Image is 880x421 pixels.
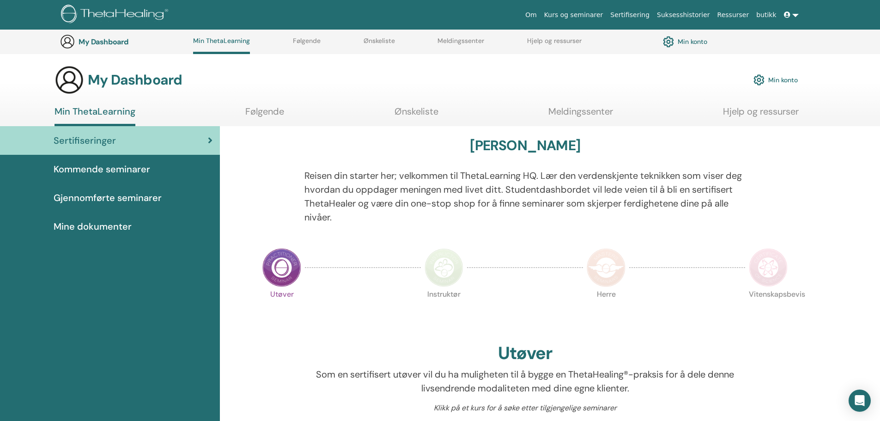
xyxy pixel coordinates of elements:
[522,6,540,24] a: Om
[293,37,321,52] a: Følgende
[364,37,395,52] a: Ønskeliste
[437,37,484,52] a: Meldingssenter
[54,134,116,147] span: Sertifiseringer
[753,70,798,90] a: Min konto
[262,248,301,287] img: Practitioner
[548,106,613,124] a: Meldingssenter
[394,106,438,124] a: Ønskeliste
[587,248,625,287] img: Master
[304,367,746,395] p: Som en sertifisert utøver vil du ha muligheten til å bygge en ThetaHealing®-praksis for å dele de...
[749,248,788,287] img: Certificate of Science
[753,72,765,88] img: cog.svg
[749,291,788,329] p: Vitenskapsbevis
[61,5,171,25] img: logo.png
[425,291,463,329] p: Instruktør
[304,169,746,224] p: Reisen din starter her; velkommen til ThetaLearning HQ. Lær den verdenskjente teknikken som viser...
[88,72,182,88] h3: My Dashboard
[262,291,301,329] p: Utøver
[54,162,150,176] span: Kommende seminarer
[55,106,135,126] a: Min ThetaLearning
[304,403,746,414] p: Klikk på et kurs for å søke etter tilgjengelige seminarer
[849,390,871,412] div: Open Intercom Messenger
[470,137,580,154] h3: [PERSON_NAME]
[498,343,552,364] h2: Utøver
[55,65,84,95] img: generic-user-icon.jpg
[723,106,799,124] a: Hjelp og ressurser
[60,34,75,49] img: generic-user-icon.jpg
[753,6,780,24] a: butikk
[79,37,171,46] h3: My Dashboard
[714,6,753,24] a: Ressurser
[193,37,250,54] a: Min ThetaLearning
[653,6,714,24] a: Suksesshistorier
[663,34,674,49] img: cog.svg
[425,248,463,287] img: Instructor
[245,106,284,124] a: Følgende
[54,220,132,233] span: Mine dokumenter
[527,37,582,52] a: Hjelp og ressurser
[663,34,707,49] a: Min konto
[587,291,625,329] p: Herre
[607,6,653,24] a: Sertifisering
[54,191,162,205] span: Gjennomførte seminarer
[540,6,607,24] a: Kurs og seminarer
